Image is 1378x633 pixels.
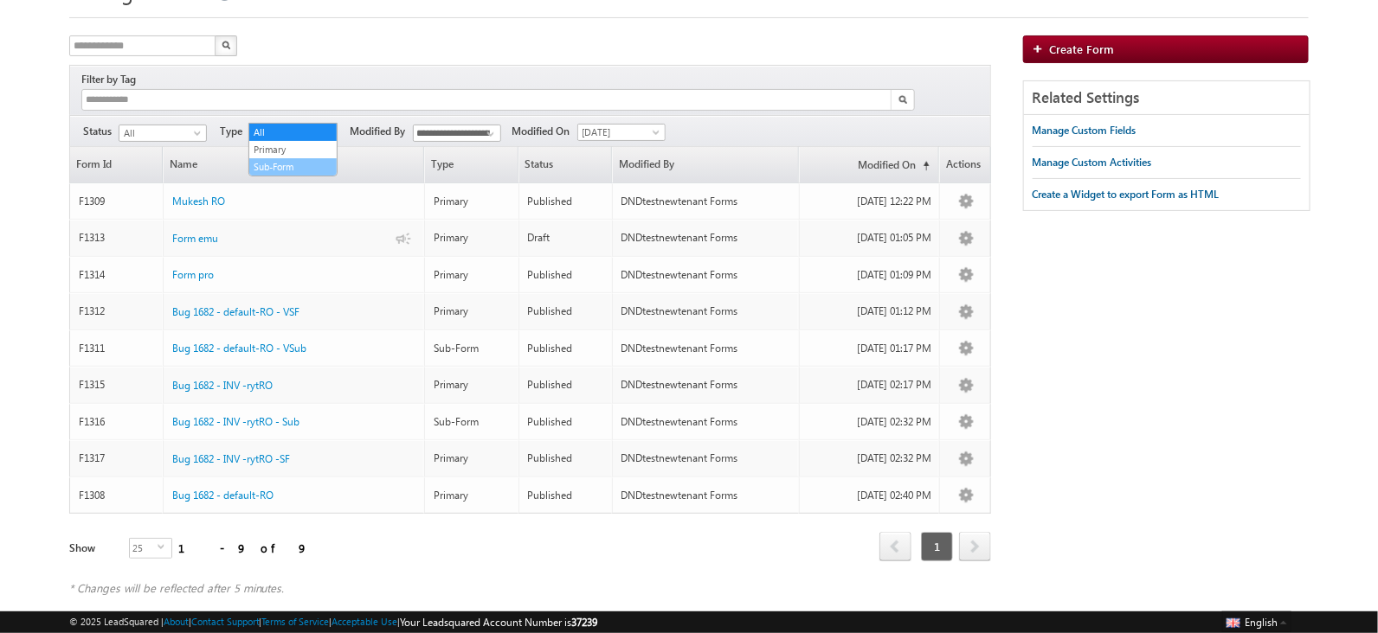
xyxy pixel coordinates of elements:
[621,194,791,209] div: DNDtestnewtenant Forms
[172,415,299,428] span: Bug 1682 - INV -rytRO - Sub
[249,142,337,157] a: Primary
[916,159,930,173] span: (sorted ascending)
[808,341,931,356] div: [DATE] 01:17 PM
[528,377,604,393] div: Published
[921,532,953,561] span: 1
[79,414,155,430] div: F1316
[220,124,249,139] span: Type
[172,452,290,465] span: Bug 1682 - INV -rytRO -SF
[808,414,931,430] div: [DATE] 02:32 PM
[79,488,155,503] div: F1308
[434,451,510,466] div: Primary
[79,304,155,319] div: F1312
[191,616,260,627] a: Contact Support
[172,304,299,320] a: Bug 1682 - default-RO - VSF
[172,232,218,245] span: Form emu
[528,341,604,356] div: Published
[808,230,931,246] div: [DATE] 01:05 PM
[425,147,517,182] span: Type
[249,125,337,140] a: All
[172,195,225,208] span: Mukesh RO
[79,230,155,246] div: F1313
[164,147,424,182] a: Name
[172,378,273,393] a: Bug 1682 - INV -rytRO
[528,451,604,466] div: Published
[79,341,155,356] div: F1311
[172,268,214,281] span: Form pro
[577,124,666,141] a: [DATE]
[172,341,306,356] a: Bug 1682 - default-RO - VSub
[172,488,274,503] a: Bug 1682 - default-RO
[262,616,330,627] a: Terms of Service
[808,194,931,209] div: [DATE] 12:22 PM
[1222,611,1291,632] button: English
[248,123,338,176] ul: All
[1050,42,1115,56] span: Create Form
[621,230,791,246] div: DNDtestnewtenant Forms
[1033,115,1137,146] a: Manage Custom Fields
[621,488,791,503] div: DNDtestnewtenant Forms
[528,230,604,246] div: Draft
[79,377,155,393] div: F1315
[572,616,598,629] span: 37239
[528,194,604,209] div: Published
[172,342,306,355] span: Bug 1682 - default-RO - VSub
[172,194,225,209] a: Mukesh RO
[164,616,189,627] a: About
[70,147,162,182] a: Form Id
[808,304,931,319] div: [DATE] 01:12 PM
[808,267,931,283] div: [DATE] 01:09 PM
[478,125,499,143] a: Show All Items
[578,125,660,140] span: [DATE]
[434,341,510,356] div: Sub-Form
[172,267,214,283] a: Form pro
[621,377,791,393] div: DNDtestnewtenant Forms
[528,267,604,283] div: Published
[81,70,142,89] div: Filter by Tag
[172,305,299,318] span: Bug 1682 - default-RO - VSF
[808,488,931,503] div: [DATE] 02:40 PM
[1033,123,1137,138] div: Manage Custom Fields
[621,414,791,430] div: DNDtestnewtenant Forms
[434,414,510,430] div: Sub-Form
[1033,147,1152,178] a: Manage Custom Activities
[434,230,510,246] div: Primary
[808,451,931,466] div: [DATE] 02:32 PM
[434,488,510,503] div: Primary
[434,304,510,319] div: Primary
[69,580,991,596] div: * Changes will be reflected after 5 minutes.
[158,543,171,551] span: select
[119,125,202,141] span: All
[1245,616,1278,629] span: English
[401,616,598,629] span: Your Leadsquared Account Number is
[879,534,911,561] a: prev
[808,377,931,393] div: [DATE] 02:17 PM
[79,451,155,466] div: F1317
[249,159,337,175] a: Sub-Form
[621,451,791,466] div: DNDtestnewtenant Forms
[940,147,990,182] span: Actions
[332,616,398,627] a: Acceptable Use
[959,534,991,561] a: next
[79,194,155,209] div: F1309
[172,451,290,467] a: Bug 1682 - INV -rytRO -SF
[172,379,273,392] span: Bug 1682 - INV -rytRO
[79,267,155,283] div: F1314
[434,267,510,283] div: Primary
[83,124,119,139] span: Status
[800,147,938,182] a: Modified On(sorted ascending)
[621,304,791,319] div: DNDtestnewtenant Forms
[1024,81,1310,115] div: Related Settings
[519,147,611,182] span: Status
[528,414,604,430] div: Published
[959,532,991,561] span: next
[69,540,115,556] div: Show
[1033,179,1220,210] a: Create a Widget to export Form as HTML
[512,124,577,139] span: Modified On
[434,377,510,393] div: Primary
[1033,155,1152,170] div: Manage Custom Activities
[1033,43,1050,54] img: add_icon.png
[621,341,791,356] div: DNDtestnewtenant Forms
[69,614,598,630] span: © 2025 LeadSquared | | | | |
[434,194,510,209] div: Primary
